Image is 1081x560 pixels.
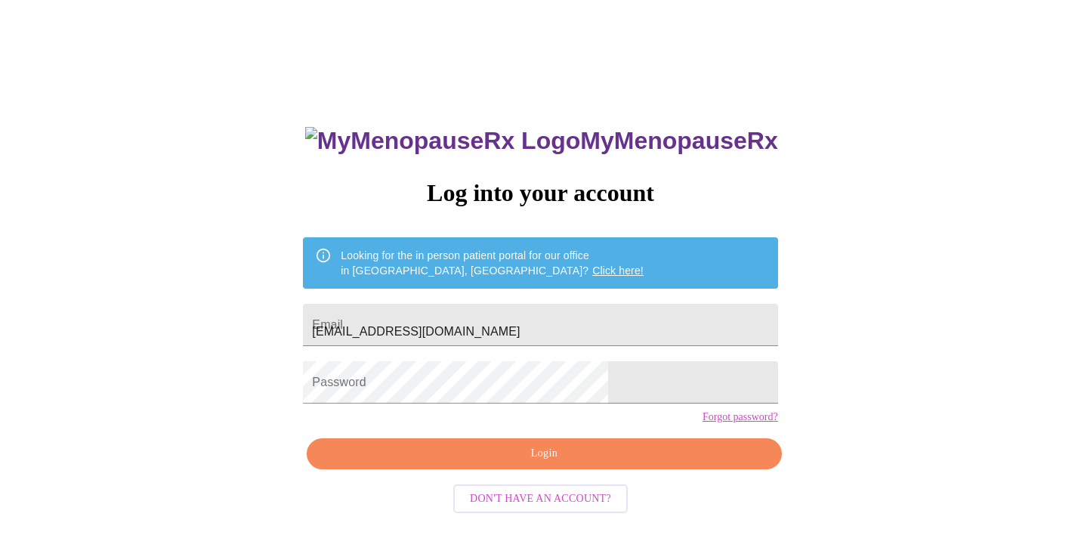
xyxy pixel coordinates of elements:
[453,484,628,514] button: Don't have an account?
[305,127,580,155] img: MyMenopauseRx Logo
[592,265,644,277] a: Click here!
[324,444,764,463] span: Login
[449,491,632,504] a: Don't have an account?
[703,411,778,423] a: Forgot password?
[341,242,644,284] div: Looking for the in person patient portal for our office in [GEOGRAPHIC_DATA], [GEOGRAPHIC_DATA]?
[305,127,778,155] h3: MyMenopauseRx
[307,438,781,469] button: Login
[303,179,777,207] h3: Log into your account
[470,490,611,509] span: Don't have an account?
